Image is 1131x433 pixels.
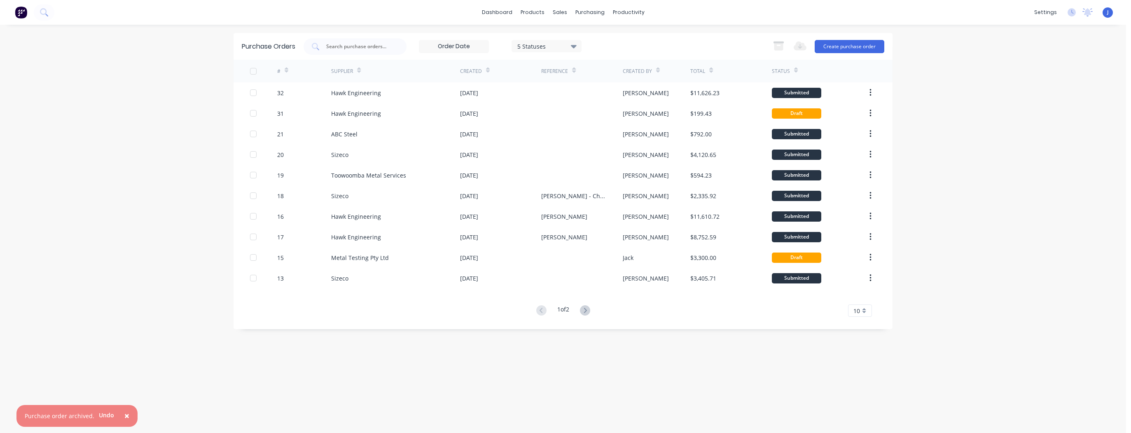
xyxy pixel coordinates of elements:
div: Supplier [331,68,353,75]
button: Undo [94,409,119,421]
div: purchasing [571,6,609,19]
div: 18 [277,192,284,200]
div: $792.00 [690,130,712,138]
div: Sizeco [331,150,348,159]
div: $3,405.71 [690,274,716,283]
a: dashboard [478,6,516,19]
div: $11,626.23 [690,89,720,97]
span: 10 [853,307,860,315]
div: [PERSON_NAME] [623,130,669,138]
div: $11,610.72 [690,212,720,221]
div: [DATE] [460,171,478,180]
div: Status [772,68,790,75]
div: 16 [277,212,284,221]
div: Jack [623,253,633,262]
div: Metal Testing Pty Ltd [331,253,389,262]
div: [DATE] [460,212,478,221]
div: Created By [623,68,652,75]
div: 32 [277,89,284,97]
button: Close [116,406,138,426]
div: [PERSON_NAME] [623,109,669,118]
div: Sizeco [331,192,348,200]
div: [DATE] [460,150,478,159]
div: Submitted [772,211,821,222]
div: [DATE] [460,274,478,283]
div: [PERSON_NAME] [623,212,669,221]
div: Submitted [772,88,821,98]
div: sales [549,6,571,19]
div: 15 [277,253,284,262]
div: Reference [541,68,568,75]
div: Submitted [772,191,821,201]
div: [PERSON_NAME] [623,192,669,200]
button: Create purchase order [815,40,884,53]
div: Purchase Orders [242,42,295,51]
input: Order Date [419,40,488,53]
div: $8,752.59 [690,233,716,241]
div: [DATE] [460,192,478,200]
div: Submitted [772,232,821,242]
div: Draft [772,108,821,119]
div: ABC Steel [331,130,358,138]
div: [DATE] [460,130,478,138]
div: products [516,6,549,19]
div: Hawk Engineering [331,212,381,221]
div: $2,335.92 [690,192,716,200]
div: Toowoomba Metal Services [331,171,406,180]
div: Purchase order archived. [25,412,94,420]
div: [PERSON_NAME] [541,212,587,221]
span: × [124,410,129,421]
div: Submitted [772,150,821,160]
div: Total [690,68,705,75]
div: Hawk Engineering [331,89,381,97]
div: [PERSON_NAME] [623,89,669,97]
span: J [1107,9,1109,16]
div: Draft [772,253,821,263]
img: Factory [15,6,27,19]
div: 21 [277,130,284,138]
div: Created [460,68,482,75]
div: [DATE] [460,253,478,262]
div: settings [1030,6,1061,19]
div: 19 [277,171,284,180]
div: Submitted [772,273,821,283]
div: $199.43 [690,109,712,118]
div: 31 [277,109,284,118]
div: $594.23 [690,171,712,180]
div: [PERSON_NAME] [623,150,669,159]
div: 13 [277,274,284,283]
div: Hawk Engineering [331,233,381,241]
div: Submitted [772,129,821,139]
div: [DATE] [460,109,478,118]
input: Search purchase orders... [325,42,394,51]
div: $3,300.00 [690,253,716,262]
div: 5 Statuses [517,42,576,50]
div: [PERSON_NAME] [623,233,669,241]
div: Sizeco [331,274,348,283]
div: productivity [609,6,649,19]
div: [PERSON_NAME] [623,171,669,180]
div: [PERSON_NAME] [623,274,669,283]
div: [PERSON_NAME] - Chaser Bin [541,192,606,200]
div: # [277,68,280,75]
div: [PERSON_NAME] [541,233,587,241]
div: $4,120.65 [690,150,716,159]
div: [DATE] [460,233,478,241]
div: 1 of 2 [557,305,569,317]
div: [DATE] [460,89,478,97]
div: 20 [277,150,284,159]
div: Submitted [772,170,821,180]
div: 17 [277,233,284,241]
div: Hawk Engineering [331,109,381,118]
